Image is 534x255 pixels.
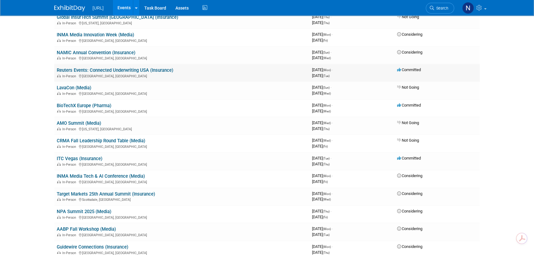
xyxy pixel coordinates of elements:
[312,244,333,249] span: [DATE]
[397,32,422,37] span: Considering
[397,156,421,160] span: Committed
[57,191,155,197] a: Target Markets 25th Annual Summit (Insurance)
[312,126,330,131] span: [DATE]
[57,156,102,161] a: ITC Vegas (Insurance)
[57,251,61,254] img: In-Person Event
[323,251,330,254] span: (Thu)
[323,157,330,160] span: (Tue)
[323,216,328,219] span: (Fri)
[57,162,307,167] div: [GEOGRAPHIC_DATA], [GEOGRAPHIC_DATA]
[397,103,421,107] span: Committed
[323,39,328,42] span: (Fri)
[57,14,178,20] a: Global InsurTech Summit [GEOGRAPHIC_DATA] (Insurance)
[323,192,331,196] span: (Mon)
[332,67,333,72] span: -
[62,233,78,237] span: In-Person
[323,56,331,60] span: (Wed)
[312,55,331,60] span: [DATE]
[57,56,61,59] img: In-Person Event
[57,39,61,42] img: In-Person Event
[312,215,328,219] span: [DATE]
[332,120,333,125] span: -
[57,91,307,96] div: [GEOGRAPHIC_DATA], [GEOGRAPHIC_DATA]
[57,109,307,114] div: [GEOGRAPHIC_DATA], [GEOGRAPHIC_DATA]
[312,179,328,184] span: [DATE]
[312,38,328,42] span: [DATE]
[397,120,419,125] span: Not Going
[332,226,333,231] span: -
[57,20,307,25] div: [US_STATE], [GEOGRAPHIC_DATA]
[323,15,330,19] span: (Thu)
[332,244,333,249] span: -
[332,191,333,196] span: -
[57,232,307,237] div: [GEOGRAPHIC_DATA], [GEOGRAPHIC_DATA]
[57,233,61,236] img: In-Person Event
[323,174,331,178] span: (Mon)
[57,21,61,24] img: In-Person Event
[312,32,333,37] span: [DATE]
[57,73,307,78] div: [GEOGRAPHIC_DATA], [GEOGRAPHIC_DATA]
[312,91,331,95] span: [DATE]
[57,55,307,60] div: [GEOGRAPHIC_DATA], [GEOGRAPHIC_DATA]
[57,198,61,201] img: In-Person Event
[62,145,78,149] span: In-Person
[312,250,330,255] span: [DATE]
[312,232,330,237] span: [DATE]
[92,6,104,10] span: [URL]
[323,121,331,125] span: (Wed)
[323,86,330,89] span: (Sun)
[323,180,328,184] span: (Fri)
[397,173,422,178] span: Considering
[312,191,333,196] span: [DATE]
[57,209,111,214] a: NPA Summit 2025 (Media)
[397,209,422,213] span: Considering
[323,198,331,201] span: (Wed)
[462,2,474,14] img: Noah Paaymans
[57,38,307,43] div: [GEOGRAPHIC_DATA], [GEOGRAPHIC_DATA]
[312,109,331,113] span: [DATE]
[312,156,331,160] span: [DATE]
[57,110,61,113] img: In-Person Event
[312,162,330,166] span: [DATE]
[57,120,101,126] a: AMO Summit (Media)
[323,33,331,36] span: (Mon)
[323,74,330,78] span: (Tue)
[57,126,307,131] div: [US_STATE], [GEOGRAPHIC_DATA]
[57,226,116,232] a: AABP Fall Workshop (Media)
[57,74,61,77] img: In-Person Event
[312,67,333,72] span: [DATE]
[323,92,331,95] span: (Wed)
[312,20,330,25] span: [DATE]
[397,50,422,55] span: Considering
[323,110,331,113] span: (Wed)
[62,39,78,43] span: In-Person
[312,85,331,90] span: [DATE]
[57,85,91,91] a: LavaCon (Media)
[323,104,331,107] span: (Mon)
[57,50,135,55] a: NAMIC Annual Convention (Insurance)
[323,139,331,142] span: (Wed)
[323,68,331,72] span: (Mon)
[57,180,61,183] img: In-Person Event
[312,50,331,55] span: [DATE]
[57,144,307,149] div: [GEOGRAPHIC_DATA], [GEOGRAPHIC_DATA]
[62,110,78,114] span: In-Person
[323,245,331,249] span: (Mon)
[57,250,307,255] div: [GEOGRAPHIC_DATA], [GEOGRAPHIC_DATA]
[57,103,111,108] a: BioTechX Europe (Pharma)
[332,138,333,143] span: -
[312,120,333,125] span: [DATE]
[397,244,422,249] span: Considering
[323,210,330,213] span: (Thu)
[62,56,78,60] span: In-Person
[62,163,78,167] span: In-Person
[57,138,145,144] a: CRMA Fall Leadership Round Table (Media)
[323,127,330,131] span: (Thu)
[62,74,78,78] span: In-Person
[62,21,78,25] span: In-Person
[62,180,78,184] span: In-Person
[312,138,333,143] span: [DATE]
